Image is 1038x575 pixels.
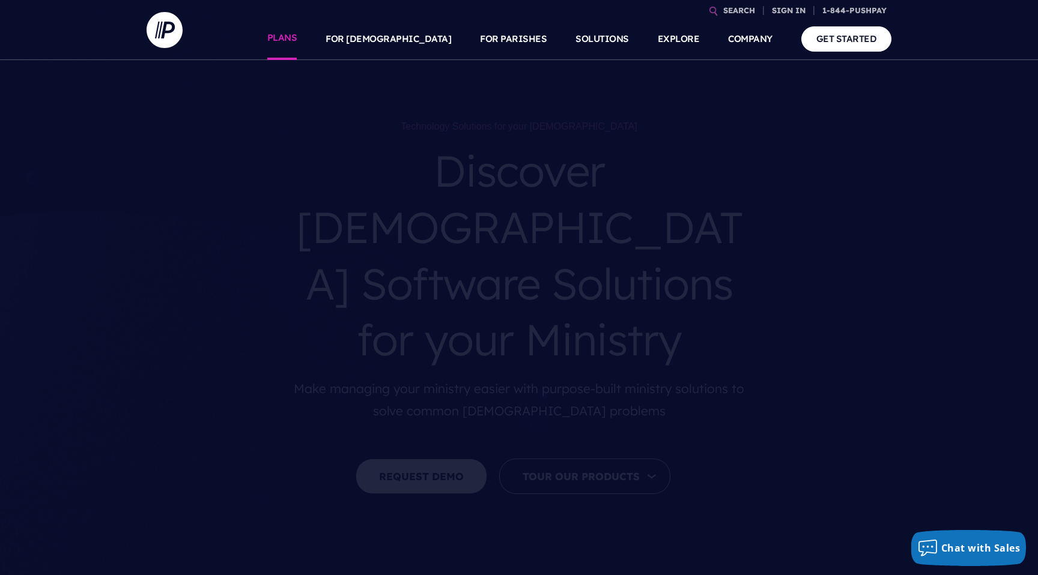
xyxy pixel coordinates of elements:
span: Chat with Sales [941,541,1021,555]
a: COMPANY [728,18,772,60]
button: Chat with Sales [911,530,1027,566]
a: GET STARTED [801,26,892,51]
a: FOR [DEMOGRAPHIC_DATA] [326,18,451,60]
a: SOLUTIONS [575,18,629,60]
a: EXPLORE [658,18,700,60]
a: PLANS [267,18,297,60]
a: FOR PARISHES [480,18,547,60]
